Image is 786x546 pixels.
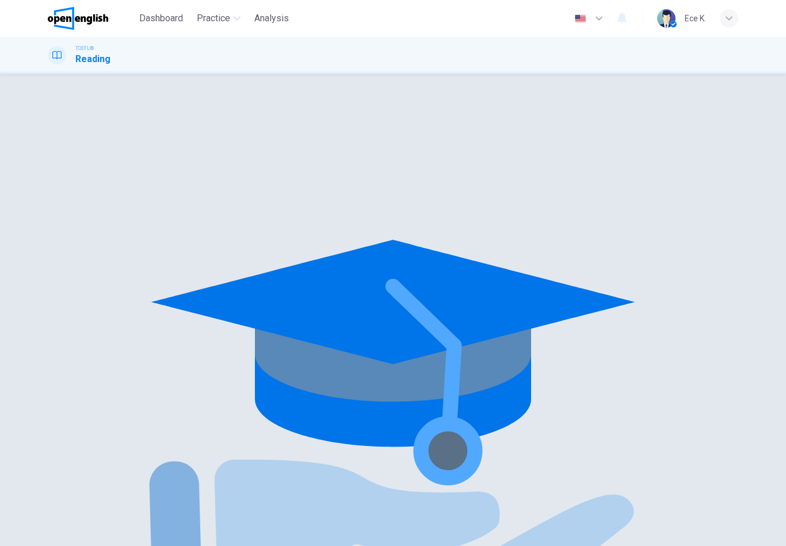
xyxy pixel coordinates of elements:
button: Practice [192,8,245,29]
button: Analysis [250,8,293,29]
img: en [573,14,587,23]
img: OpenEnglish logo [48,7,108,30]
span: Dashboard [139,11,183,25]
a: OpenEnglish logo [48,7,135,30]
button: Dashboard [135,8,188,29]
img: Profile picture [657,9,676,28]
span: Practice [197,11,230,25]
div: Ece K. [685,11,706,25]
h1: Reading [75,52,110,66]
span: Analysis [254,11,289,25]
span: TOEFL® [75,44,94,52]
